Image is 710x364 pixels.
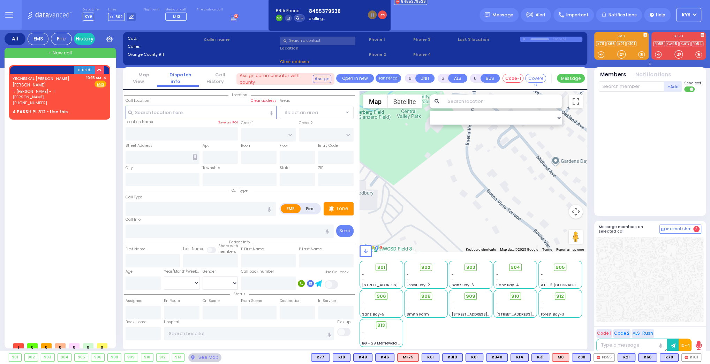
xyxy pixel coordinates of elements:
label: Floor [280,143,288,149]
label: KJFD [651,35,706,39]
span: 0 [55,343,66,348]
span: - [496,301,498,306]
a: KJFD [679,41,690,46]
span: Forest Bay-2 [407,282,430,288]
div: BLS [638,353,657,362]
label: Caller name [204,37,278,43]
label: Township [203,165,220,171]
button: Internal Chat 2 [659,225,701,234]
label: Apt [203,143,209,149]
div: K77 [311,353,330,362]
div: K81 [466,353,483,362]
a: Dispatch info [164,71,191,85]
span: 8455379538 [309,8,364,15]
button: ALS-Rush [632,329,654,338]
label: P Last Name [299,247,322,252]
span: members [218,249,236,254]
div: BLS [486,353,508,362]
label: Use Callback [325,270,349,275]
button: Message [557,74,585,83]
button: Code-1 [503,74,523,83]
div: 909 [124,354,138,361]
button: Notifications [635,71,671,79]
span: Other building occupants [192,154,197,160]
span: - [452,306,454,312]
div: K348 [486,353,508,362]
label: Call Info [126,217,141,222]
span: 0 [69,343,80,348]
span: Message [492,12,513,18]
span: - [541,301,543,306]
div: BLS [572,353,591,362]
div: 913 [172,354,184,361]
span: [PHONE_NUMBER] [13,100,47,106]
label: Entry Code [318,143,338,149]
span: 1 [13,343,24,348]
span: Sanz Bay-6 [452,282,474,288]
button: Send [336,225,354,237]
span: AT - 2 [GEOGRAPHIC_DATA] [541,282,592,288]
button: Show street map [363,94,387,108]
button: KY9 [676,8,701,22]
label: EMS [281,204,301,213]
span: Clear address [280,59,309,65]
label: Room [241,143,251,149]
label: State [280,165,289,171]
span: - [362,306,364,312]
span: Patient info [226,240,253,245]
label: EMS [594,35,649,39]
span: Phone 4 [413,52,455,58]
button: Code 2 [613,329,630,338]
span: - [452,301,454,306]
span: [STREET_ADDRESS][PERSON_NAME] [452,312,518,317]
span: - [452,277,454,282]
div: See map [188,353,221,362]
span: Sanz Bay-5 [362,312,384,317]
a: Open this area in Google Maps (opens a new window) [361,243,384,252]
div: K46 [375,353,394,362]
a: YECHESKAL [PERSON_NAME] [13,76,69,81]
label: Turn off text [684,86,695,93]
span: KY9 [83,13,94,21]
div: BLS [442,353,463,362]
button: Toggle fullscreen view [569,94,583,108]
span: Send text [684,81,701,86]
a: K101 [626,41,636,46]
div: BLS [466,353,483,362]
div: K66 [638,353,657,362]
button: 10-4 [679,339,692,352]
button: Code 1 [596,329,612,338]
span: 10:15 AM [86,75,101,81]
a: FD55 [653,41,665,46]
button: ALS [448,74,467,83]
div: K101 [681,353,701,362]
label: Hospital [164,319,179,325]
div: BLS [353,353,372,362]
label: Location [280,45,367,51]
img: Logo [28,10,74,19]
a: K79 [596,41,606,46]
div: ALS KJ [552,353,569,362]
label: Cad: [128,36,202,41]
input: Search member [599,81,664,92]
div: EMS [28,33,48,45]
div: 912 [157,354,169,361]
span: - [407,301,409,306]
span: - [496,277,498,282]
label: En Route [164,298,180,304]
label: Last Name [183,246,203,252]
span: 908 [421,293,431,300]
label: Cross 1 [241,120,254,126]
a: K21 [617,41,626,46]
p: Tone [336,205,348,212]
div: Year/Month/Week/Day [164,269,199,274]
button: Members [600,71,626,79]
div: 904 [58,354,71,361]
u: EMS [97,82,104,87]
a: FD54 [691,41,703,46]
label: Assigned [126,298,143,304]
span: KY9 [682,12,690,18]
div: M8 [552,353,569,362]
span: ✕ [103,75,106,81]
div: FD55 [594,353,615,362]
